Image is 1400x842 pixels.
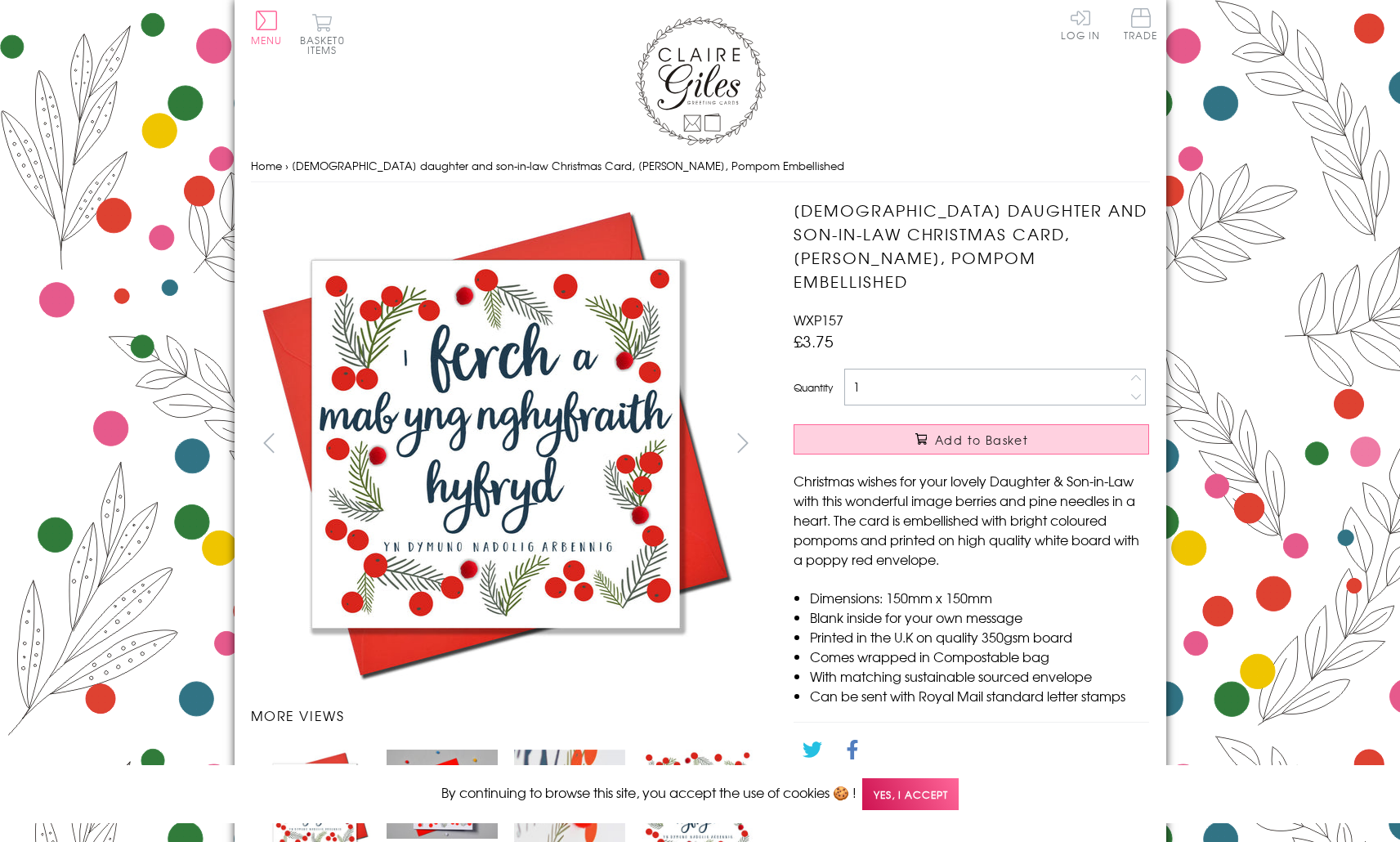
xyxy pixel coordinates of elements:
span: › [285,158,288,173]
img: Welsh daughter and son-in-law Christmas Card, Nadolig Llawen, Pompom Embellished [250,199,740,689]
li: Dimensions: 150mm x 150mm [810,588,1149,607]
span: £3.75 [794,329,834,352]
span: [DEMOGRAPHIC_DATA] daughter and son-in-law Christmas Card, [PERSON_NAME], Pompom Embellished [292,158,844,173]
span: WXP157 [794,310,843,329]
button: Add to Basket [794,424,1149,455]
li: Can be sent with Royal Mail standard letter stamps [810,686,1149,705]
label: Quantity [794,380,833,395]
img: Welsh daughter and son-in-law Christmas Card, Nadolig Llawen, Pompom Embellished [387,750,498,839]
button: Menu [251,11,283,45]
nav: breadcrumbs [251,150,1150,183]
button: next [724,424,761,461]
li: Blank inside for your own message [810,607,1149,627]
a: Trade [1124,8,1158,43]
span: Trade [1124,8,1158,40]
a: Log In [1061,8,1100,40]
button: Basket0 items [300,13,345,55]
img: Welsh daughter and son-in-law Christmas Card, Nadolig Llawen, Pompom Embellished [761,199,1251,591]
a: Home [251,158,282,173]
img: Claire Giles Greetings Cards [635,16,766,146]
span: Add to Basket [935,432,1028,448]
h3: More views [251,705,762,725]
button: prev [251,424,288,461]
li: Printed in the U.K on quality 350gsm board [810,627,1149,647]
h1: [DEMOGRAPHIC_DATA] daughter and son-in-law Christmas Card, [PERSON_NAME], Pompom Embellished [794,199,1149,293]
p: Christmas wishes for your lovely Daughter & Son-in-Law with this wonderful image berries and pine... [794,471,1149,569]
li: With matching sustainable sourced envelope [810,666,1149,686]
span: Yes, I accept [862,778,959,810]
li: Comes wrapped in Compostable bag [810,647,1149,666]
span: Menu [251,33,283,47]
span: 0 items [307,33,345,57]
